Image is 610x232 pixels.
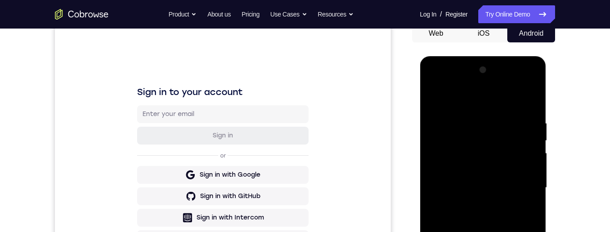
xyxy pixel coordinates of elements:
a: About us [207,5,230,23]
button: Android [507,25,555,42]
span: / [440,9,442,20]
button: Resources [318,5,354,23]
div: Sign in with Google [145,146,205,155]
input: Enter your email [88,85,248,94]
a: Log In [420,5,436,23]
button: Sign in [82,102,254,120]
div: Sign in with Zendesk [142,210,208,219]
a: Pricing [242,5,259,23]
h1: Sign in to your account [82,61,254,74]
div: Sign in with GitHub [145,167,205,176]
a: Try Online Demo [478,5,555,23]
a: Register [446,5,468,23]
button: Sign in with GitHub [82,163,254,181]
p: or [163,128,173,135]
button: Use Cases [270,5,307,23]
button: Sign in with Zendesk [82,206,254,224]
button: Web [412,25,460,42]
button: Sign in with Google [82,141,254,159]
button: Sign in with Intercom [82,184,254,202]
a: Go to the home page [55,9,109,20]
div: Sign in with Intercom [142,189,209,198]
button: iOS [460,25,508,42]
button: Product [169,5,197,23]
